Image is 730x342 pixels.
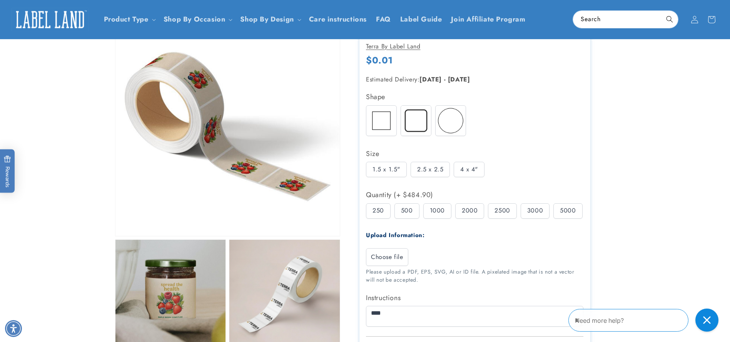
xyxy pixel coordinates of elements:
[423,203,451,219] div: 1000
[366,42,420,51] a: Terra By Label Land - open in a new tab
[446,10,530,28] a: Join Affiliate Program
[451,15,525,24] span: Join Affiliate Program
[236,10,304,28] summary: Shop By Design
[394,203,419,219] div: 500
[454,162,484,177] div: 4 x 4"
[4,156,11,188] span: Rewards
[396,10,447,28] a: Label Guide
[366,231,424,239] label: Upload Information:
[164,15,226,24] span: Shop By Occasion
[5,320,22,337] div: Accessibility Menu
[366,292,583,304] label: Instructions
[371,10,396,28] a: FAQ
[401,106,431,136] img: Round corner cut
[309,15,367,24] span: Care instructions
[366,91,583,103] div: Shape
[366,162,407,177] div: 1.5 x 1.5"
[568,306,722,334] iframe: Gorgias Floating Chat
[419,75,442,84] strong: [DATE]
[444,75,446,84] strong: -
[99,10,159,28] summary: Product Type
[376,15,391,24] span: FAQ
[661,11,678,28] button: Search
[436,106,466,136] img: Circle
[400,15,442,24] span: Label Guide
[488,203,516,219] div: 2500
[366,54,393,66] span: $0.01
[240,14,294,24] a: Shop By Design
[366,203,391,219] div: 250
[12,8,89,32] img: Label Land
[304,10,371,28] a: Care instructions
[9,5,92,34] a: Label Land
[366,74,558,85] p: Estimated Delivery:
[392,189,433,201] span: (+ $484.90)
[366,106,396,136] img: Square cut
[366,189,583,201] div: Quantity
[371,252,403,262] span: Choose file
[521,203,550,219] div: 3000
[448,75,470,84] strong: [DATE]
[411,162,450,177] div: 2.5 x 2.5
[455,203,484,219] div: 2000
[159,10,236,28] summary: Shop By Occasion
[366,148,583,160] div: Size
[366,268,583,284] div: Please upload a PDF, EPS, SVG, AI or ID file. A pixelated image that is not a vector will not be ...
[553,203,582,219] div: 5000
[104,14,149,24] a: Product Type
[6,281,97,304] iframe: Sign Up via Text for Offers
